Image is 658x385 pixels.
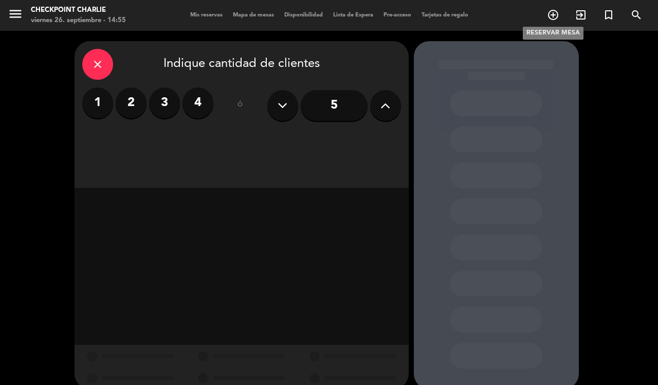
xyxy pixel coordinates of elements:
[602,9,615,21] i: turned_in_not
[416,12,473,18] span: Tarjetas de regalo
[92,58,104,71] i: close
[575,9,587,21] i: exit_to_app
[378,12,416,18] span: Pre-acceso
[149,87,180,118] label: 3
[328,12,378,18] span: Lista de Espera
[523,27,583,40] div: RESERVAR MESA
[185,12,228,18] span: Mis reservas
[31,5,126,15] div: Checkpoint Charlie
[82,87,113,118] label: 1
[279,12,328,18] span: Disponibilidad
[630,9,643,21] i: search
[547,9,559,21] i: add_circle_outline
[182,87,213,118] label: 4
[31,15,126,26] div: viernes 26. septiembre - 14:55
[116,87,147,118] label: 2
[224,87,257,124] div: ó
[8,6,23,22] i: menu
[8,6,23,25] button: menu
[228,12,279,18] span: Mapa de mesas
[82,49,401,80] div: Indique cantidad de clientes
